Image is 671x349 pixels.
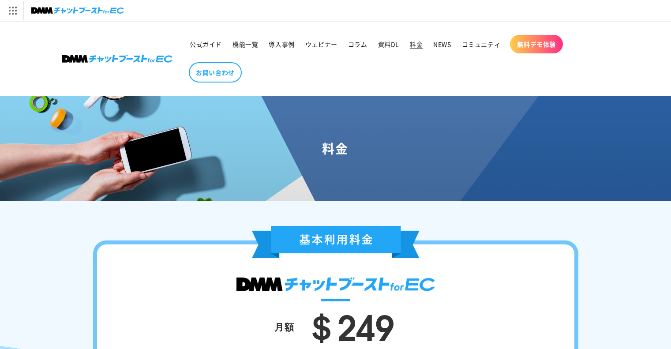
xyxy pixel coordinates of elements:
a: 料金 [405,35,428,53]
span: 資料DL [378,40,399,48]
span: コラム [348,40,367,48]
a: 公式ガイド [184,35,227,53]
a: 導入事例 [263,35,300,53]
span: 導入事例 [269,40,294,48]
img: チャットブーストforEC [31,4,124,17]
span: 料金 [410,40,423,48]
span: お問い合わせ [196,68,235,76]
img: DMMチャットブースト [236,278,435,291]
img: 株式会社DMM Boost [62,55,172,63]
h1: 料金 [11,140,660,156]
span: 無料デモ体験 [517,40,556,48]
span: コミュニティ [462,40,501,48]
span: 機能一覧 [232,40,258,48]
a: お問い合わせ [189,62,242,83]
span: 公式ガイド [190,40,222,48]
a: NEWS [428,35,456,53]
a: 資料DL [373,35,405,53]
a: ウェビナー [300,35,343,53]
a: コミュニティ [457,35,506,53]
a: 無料デモ体験 [510,35,563,53]
a: 機能一覧 [227,35,263,53]
img: サービス [1,1,23,20]
div: 月額 [274,318,295,335]
img: 基本利用料金 [252,226,420,258]
span: ウェビナー [305,40,337,48]
span: NEWS [433,40,451,48]
a: コラム [343,35,373,53]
